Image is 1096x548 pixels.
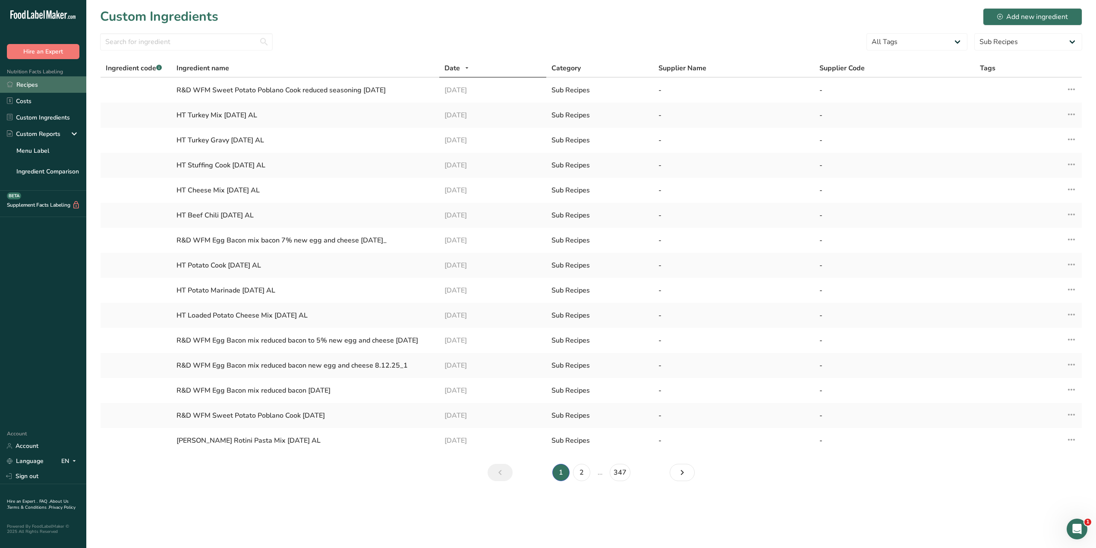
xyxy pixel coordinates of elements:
[176,210,434,220] div: HT Beef Chili [DATE] AL
[551,285,648,296] div: Sub Recipes
[819,235,970,246] div: -
[551,160,648,170] div: Sub Recipes
[176,63,229,73] span: Ingredient name
[444,410,541,421] div: [DATE]
[658,235,809,246] div: -
[444,385,541,396] div: [DATE]
[61,456,79,466] div: EN
[819,160,970,170] div: -
[551,335,648,346] div: Sub Recipes
[658,435,809,446] div: -
[658,410,809,421] div: -
[658,63,706,73] span: Supplier Name
[551,185,648,195] div: Sub Recipes
[819,360,970,371] div: -
[658,385,809,396] div: -
[658,110,809,120] div: -
[819,435,970,446] div: -
[444,310,541,321] div: [DATE]
[100,7,218,26] h1: Custom Ingredients
[444,185,541,195] div: [DATE]
[551,260,648,271] div: Sub Recipes
[819,63,865,73] span: Supplier Code
[444,360,541,371] div: [DATE]
[819,335,970,346] div: -
[176,410,434,421] div: R&D WFM Sweet Potato Poblano Cook [DATE]
[658,310,809,321] div: -
[551,235,648,246] div: Sub Recipes
[176,335,434,346] div: R&D WFM Egg Bacon mix reduced bacon to 5% new egg and cheese [DATE]
[176,260,434,271] div: HT Potato Cook [DATE] AL
[444,110,541,120] div: [DATE]
[7,44,79,59] button: Hire an Expert
[1084,519,1091,526] span: 1
[444,135,541,145] div: [DATE]
[176,360,434,371] div: R&D WFM Egg Bacon mix reduced bacon new egg and cheese 8.12.25_1
[658,135,809,145] div: -
[819,410,970,421] div: -
[997,12,1068,22] div: Add new ingredient
[100,33,273,50] input: Search for ingredient
[658,260,809,271] div: -
[444,260,541,271] div: [DATE]
[7,524,79,534] div: Powered By FoodLabelMaker © 2025 All Rights Reserved
[444,210,541,220] div: [DATE]
[176,235,434,246] div: R&D WFM Egg Bacon mix bacon 7% new egg and cheese [DATE]_
[551,85,648,95] div: Sub Recipes
[444,85,541,95] div: [DATE]
[819,135,970,145] div: -
[670,464,695,481] a: Next
[658,285,809,296] div: -
[176,285,434,296] div: HT Potato Marinade [DATE] AL
[176,435,434,446] div: [PERSON_NAME] Rotini Pasta Mix [DATE] AL
[551,435,648,446] div: Sub Recipes
[551,360,648,371] div: Sub Recipes
[610,464,630,481] a: Page 347.
[551,385,648,396] div: Sub Recipes
[7,129,60,139] div: Custom Reports
[444,235,541,246] div: [DATE]
[658,160,809,170] div: -
[176,110,434,120] div: HT Turkey Mix [DATE] AL
[819,310,970,321] div: -
[658,335,809,346] div: -
[819,210,970,220] div: -
[819,185,970,195] div: -
[444,160,541,170] div: [DATE]
[176,385,434,396] div: R&D WFM Egg Bacon mix reduced bacon [DATE]
[573,464,590,481] a: Page 2.
[819,110,970,120] div: -
[658,360,809,371] div: -
[1067,519,1087,539] iframe: Intercom live chat
[819,385,970,396] div: -
[176,85,434,95] div: R&D WFM Sweet Potato Poblano Cook reduced seasoning [DATE]
[444,435,541,446] div: [DATE]
[658,185,809,195] div: -
[551,110,648,120] div: Sub Recipes
[49,504,76,510] a: Privacy Policy
[819,285,970,296] div: -
[7,454,44,469] a: Language
[551,63,581,73] span: Category
[7,498,38,504] a: Hire an Expert .
[7,498,69,510] a: About Us .
[551,410,648,421] div: Sub Recipes
[444,285,541,296] div: [DATE]
[551,135,648,145] div: Sub Recipes
[176,135,434,145] div: HT Turkey Gravy [DATE] AL
[658,85,809,95] div: -
[106,63,162,73] span: Ingredient code
[983,8,1082,25] button: Add new ingredient
[176,185,434,195] div: HT Cheese Mix [DATE] AL
[488,464,513,481] a: Previous
[819,85,970,95] div: -
[7,192,21,199] div: BETA
[176,310,434,321] div: HT Loaded Potato Cheese Mix [DATE] AL
[7,504,49,510] a: Terms & Conditions .
[819,260,970,271] div: -
[444,63,460,73] span: Date
[551,310,648,321] div: Sub Recipes
[444,335,541,346] div: [DATE]
[176,160,434,170] div: HT Stuffing Cook [DATE] AL
[39,498,50,504] a: FAQ .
